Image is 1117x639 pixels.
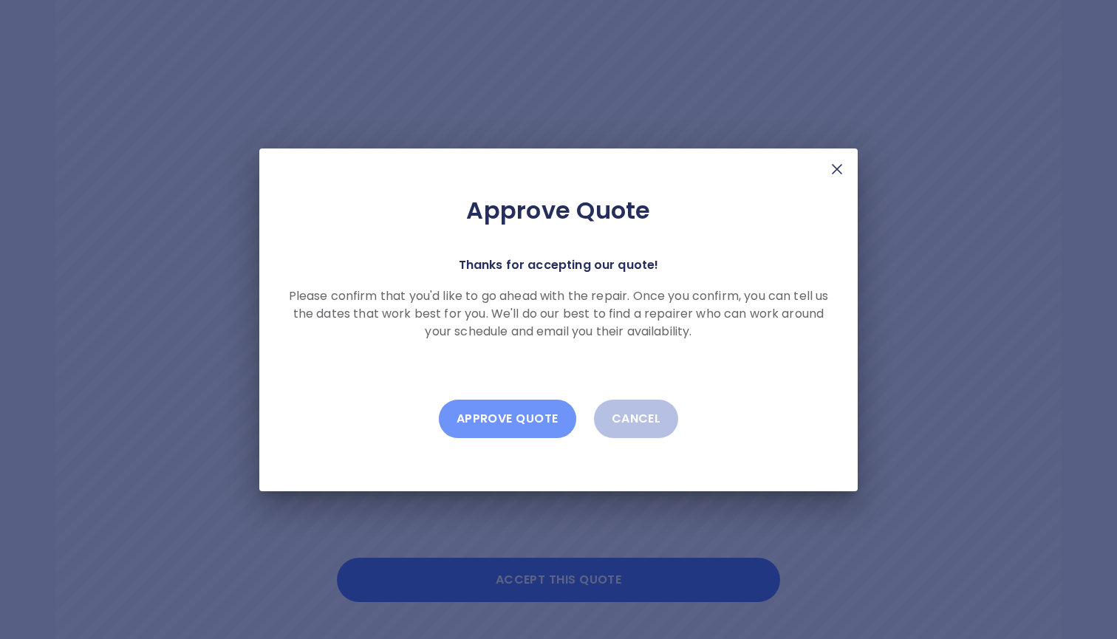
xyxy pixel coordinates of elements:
h2: Approve Quote [283,196,834,225]
p: Please confirm that you'd like to go ahead with the repair. Once you confirm, you can tell us the... [283,287,834,341]
img: X Mark [828,160,846,178]
button: Cancel [594,400,679,438]
p: Thanks for accepting our quote! [459,255,659,276]
button: Approve Quote [439,400,576,438]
